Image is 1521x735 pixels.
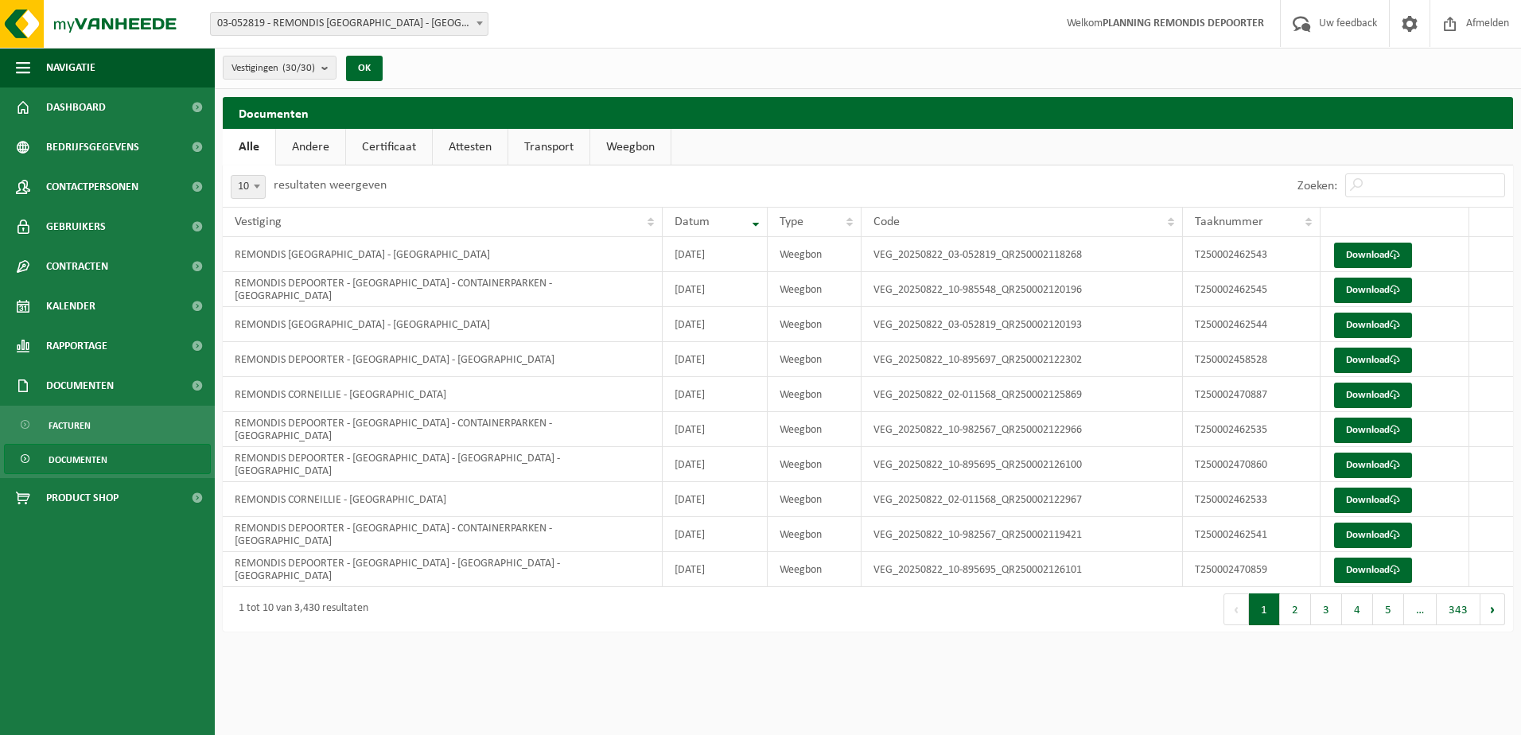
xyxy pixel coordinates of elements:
[768,412,861,447] td: Weegbon
[1195,216,1263,228] span: Taaknummer
[1334,278,1412,303] a: Download
[663,307,768,342] td: [DATE]
[1183,377,1321,412] td: T250002470887
[223,377,663,412] td: REMONDIS CORNEILLIE - [GEOGRAPHIC_DATA]
[235,216,282,228] span: Vestiging
[1249,593,1280,625] button: 1
[873,216,900,228] span: Code
[1183,237,1321,272] td: T250002462543
[1334,313,1412,338] a: Download
[1183,342,1321,377] td: T250002458528
[1437,593,1480,625] button: 343
[231,595,368,624] div: 1 tot 10 van 3,430 resultaten
[862,482,1184,517] td: VEG_20250822_02-011568_QR250002122967
[223,342,663,377] td: REMONDIS DEPOORTER - [GEOGRAPHIC_DATA] - [GEOGRAPHIC_DATA]
[346,129,432,165] a: Certificaat
[663,482,768,517] td: [DATE]
[663,237,768,272] td: [DATE]
[276,129,345,165] a: Andere
[768,237,861,272] td: Weegbon
[1334,243,1412,268] a: Download
[46,167,138,207] span: Contactpersonen
[675,216,710,228] span: Datum
[223,552,663,587] td: REMONDIS DEPOORTER - [GEOGRAPHIC_DATA] - [GEOGRAPHIC_DATA] - [GEOGRAPHIC_DATA]
[663,272,768,307] td: [DATE]
[231,56,315,80] span: Vestigingen
[46,366,114,406] span: Documenten
[274,179,387,192] label: resultaten weergeven
[862,377,1184,412] td: VEG_20250822_02-011568_QR250002125869
[223,56,336,80] button: Vestigingen(30/30)
[223,129,275,165] a: Alle
[1183,447,1321,482] td: T250002470860
[1334,523,1412,548] a: Download
[862,412,1184,447] td: VEG_20250822_10-982567_QR250002122966
[211,13,488,35] span: 03-052819 - REMONDIS WEST-VLAANDEREN - OOSTENDE
[780,216,803,228] span: Type
[768,307,861,342] td: Weegbon
[1183,412,1321,447] td: T250002462535
[862,517,1184,552] td: VEG_20250822_10-982567_QR250002119421
[223,272,663,307] td: REMONDIS DEPOORTER - [GEOGRAPHIC_DATA] - CONTAINERPARKEN - [GEOGRAPHIC_DATA]
[1334,488,1412,513] a: Download
[663,377,768,412] td: [DATE]
[49,445,107,475] span: Documenten
[768,482,861,517] td: Weegbon
[433,129,508,165] a: Attesten
[1297,180,1337,192] label: Zoeken:
[1183,517,1321,552] td: T250002462541
[862,552,1184,587] td: VEG_20250822_10-895695_QR250002126101
[1183,307,1321,342] td: T250002462544
[862,237,1184,272] td: VEG_20250822_03-052819_QR250002118268
[223,237,663,272] td: REMONDIS [GEOGRAPHIC_DATA] - [GEOGRAPHIC_DATA]
[1334,383,1412,408] a: Download
[862,447,1184,482] td: VEG_20250822_10-895695_QR250002126100
[210,12,488,36] span: 03-052819 - REMONDIS WEST-VLAANDEREN - OOSTENDE
[1373,593,1404,625] button: 5
[768,552,861,587] td: Weegbon
[862,272,1184,307] td: VEG_20250822_10-985548_QR250002120196
[46,87,106,127] span: Dashboard
[1280,593,1311,625] button: 2
[1183,552,1321,587] td: T250002470859
[46,478,119,518] span: Product Shop
[46,48,95,87] span: Navigatie
[1334,348,1412,373] a: Download
[663,447,768,482] td: [DATE]
[1311,593,1342,625] button: 3
[1183,272,1321,307] td: T250002462545
[46,247,108,286] span: Contracten
[282,63,315,73] count: (30/30)
[223,307,663,342] td: REMONDIS [GEOGRAPHIC_DATA] - [GEOGRAPHIC_DATA]
[768,517,861,552] td: Weegbon
[768,377,861,412] td: Weegbon
[223,482,663,517] td: REMONDIS CORNEILLIE - [GEOGRAPHIC_DATA]
[1334,453,1412,478] a: Download
[663,342,768,377] td: [DATE]
[1334,558,1412,583] a: Download
[231,175,266,199] span: 10
[1223,593,1249,625] button: Previous
[4,444,211,474] a: Documenten
[46,326,107,366] span: Rapportage
[590,129,671,165] a: Weegbon
[46,286,95,326] span: Kalender
[1342,593,1373,625] button: 4
[46,207,106,247] span: Gebruikers
[862,342,1184,377] td: VEG_20250822_10-895697_QR250002122302
[223,447,663,482] td: REMONDIS DEPOORTER - [GEOGRAPHIC_DATA] - [GEOGRAPHIC_DATA] - [GEOGRAPHIC_DATA]
[49,410,91,441] span: Facturen
[1480,593,1505,625] button: Next
[768,342,861,377] td: Weegbon
[46,127,139,167] span: Bedrijfsgegevens
[768,272,861,307] td: Weegbon
[508,129,589,165] a: Transport
[663,517,768,552] td: [DATE]
[663,552,768,587] td: [DATE]
[346,56,383,81] button: OK
[223,97,1513,128] h2: Documenten
[1334,418,1412,443] a: Download
[223,412,663,447] td: REMONDIS DEPOORTER - [GEOGRAPHIC_DATA] - CONTAINERPARKEN - [GEOGRAPHIC_DATA]
[223,517,663,552] td: REMONDIS DEPOORTER - [GEOGRAPHIC_DATA] - CONTAINERPARKEN - [GEOGRAPHIC_DATA]
[1183,482,1321,517] td: T250002462533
